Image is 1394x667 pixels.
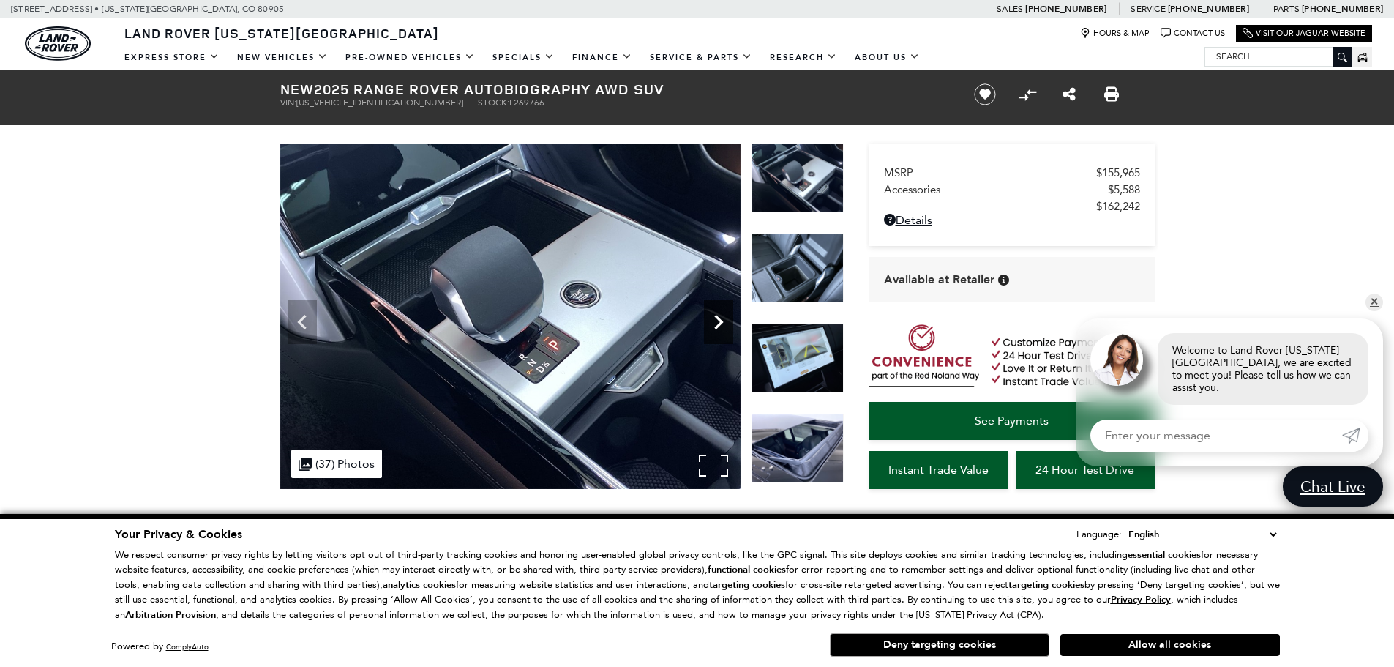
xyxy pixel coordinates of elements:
[1063,86,1076,103] a: Share this New 2025 Range Rover Autobiography AWD SUV
[1035,463,1134,477] span: 24 Hour Test Drive
[752,144,844,213] img: New 2025 Belgravia Green Land Rover Autobiography image 24
[291,450,382,478] div: (37) Photos
[884,200,1140,213] a: $162,242
[869,402,1155,440] a: See Payments
[1090,420,1342,452] input: Enter your message
[116,45,228,70] a: EXPRESS STORE
[884,272,994,288] span: Available at Retailer
[869,451,1008,489] a: Instant Trade Value
[975,414,1049,428] span: See Payments
[884,213,1140,227] a: Details
[708,563,786,576] strong: functional cookies
[1016,451,1155,489] a: 24 Hour Test Drive
[997,4,1023,14] span: Sales
[752,414,844,483] img: New 2025 Belgravia Green Land Rover Autobiography image 27
[25,26,91,61] a: land-rover
[1168,3,1249,15] a: [PHONE_NUMBER]
[337,45,484,70] a: Pre-Owned Vehicles
[1111,593,1171,606] u: Privacy Policy
[888,463,989,477] span: Instant Trade Value
[1293,477,1373,496] span: Chat Live
[1342,420,1368,452] a: Submit
[1025,3,1106,15] a: [PHONE_NUMBER]
[1273,4,1300,14] span: Parts
[563,45,641,70] a: Finance
[752,234,844,303] img: New 2025 Belgravia Green Land Rover Autobiography image 25
[1108,183,1140,196] span: $5,588
[1302,3,1383,15] a: [PHONE_NUMBER]
[116,24,448,42] a: Land Rover [US_STATE][GEOGRAPHIC_DATA]
[1096,166,1140,179] span: $155,965
[1131,4,1165,14] span: Service
[884,166,1140,179] a: MSRP $155,965
[280,144,741,489] img: New 2025 Belgravia Green Land Rover Autobiography image 24
[383,578,456,592] strong: analytics cookies
[1090,333,1143,386] img: Agent profile photo
[761,45,846,70] a: Research
[1158,333,1368,405] div: Welcome to Land Rover [US_STATE][GEOGRAPHIC_DATA], we are excited to meet you! Please tell us how...
[1076,529,1122,539] div: Language:
[752,324,844,393] img: New 2025 Belgravia Green Land Rover Autobiography image 26
[998,275,1009,286] div: Vehicle is in stock and ready for immediate delivery. Due to demand, availability is subject to c...
[166,642,209,652] a: ComplyAuto
[484,45,563,70] a: Specials
[884,183,1140,196] a: Accessories $5,588
[884,166,1096,179] span: MSRP
[1128,548,1201,562] strong: essential cookies
[280,79,314,99] strong: New
[1096,200,1140,213] span: $162,242
[704,300,733,344] div: Next
[280,97,296,108] span: VIN:
[830,633,1049,657] button: Deny targeting cookies
[509,97,544,108] span: L269766
[1060,634,1280,656] button: Allow all cookies
[478,97,509,108] span: Stock:
[1080,28,1150,39] a: Hours & Map
[1016,83,1038,105] button: Compare Vehicle
[846,45,929,70] a: About Us
[111,642,209,652] div: Powered by
[1205,48,1352,65] input: Search
[116,45,929,70] nav: Main Navigation
[228,45,337,70] a: New Vehicles
[115,526,242,543] span: Your Privacy & Cookies
[25,26,91,61] img: Land Rover
[125,608,216,622] strong: Arbitration Provision
[280,81,950,97] h1: 2025 Range Rover Autobiography AWD SUV
[1104,86,1119,103] a: Print this New 2025 Range Rover Autobiography AWD SUV
[11,4,284,14] a: [STREET_ADDRESS] • [US_STATE][GEOGRAPHIC_DATA], CO 80905
[1161,28,1225,39] a: Contact Us
[115,548,1280,623] p: We respect consumer privacy rights by letting visitors opt out of third-party tracking cookies an...
[296,97,463,108] span: [US_VEHICLE_IDENTIFICATION_NUMBER]
[1125,526,1280,543] select: Language Select
[288,300,317,344] div: Previous
[969,83,1001,106] button: Save vehicle
[1008,578,1084,592] strong: targeting cookies
[1111,594,1171,605] a: Privacy Policy
[1243,28,1365,39] a: Visit Our Jaguar Website
[124,24,439,42] span: Land Rover [US_STATE][GEOGRAPHIC_DATA]
[709,578,785,592] strong: targeting cookies
[884,183,1108,196] span: Accessories
[641,45,761,70] a: Service & Parts
[1283,466,1383,507] a: Chat Live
